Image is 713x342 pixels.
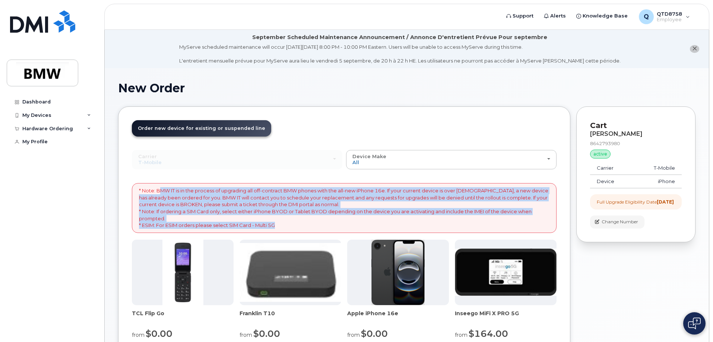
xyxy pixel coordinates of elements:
[455,310,557,325] div: Inseego MiFi X PRO 5G
[352,159,359,165] span: All
[657,199,674,205] strong: [DATE]
[139,187,549,228] p: * Note: BMW IT is in the process of upgrading all off-contract BMW phones with the all-new iPhone...
[597,199,674,205] div: Full Upgrade Eligibility Date
[132,310,234,325] div: TCL Flip Go
[688,317,701,329] img: Open chat
[455,249,557,296] img: cut_small_inseego_5G.jpg
[590,150,611,159] div: active
[455,332,468,338] small: from
[132,332,145,338] small: from
[138,125,265,131] span: Order new device for existing or suspended line
[346,150,557,169] button: Device Make All
[179,44,621,64] div: MyServe scheduled maintenance will occur [DATE][DATE] 8:00 PM - 10:00 PM Eastern. Users will be u...
[352,153,386,159] span: Device Make
[469,328,508,339] span: $164.00
[371,240,425,305] img: iphone16e.png
[590,131,682,137] div: [PERSON_NAME]
[590,120,682,131] p: Cart
[252,33,547,41] div: September Scheduled Maintenance Announcement / Annonce D'entretient Prévue Pour septembre
[633,175,682,188] td: iPhone
[347,310,449,325] div: Apple iPhone 16e
[590,162,633,175] td: Carrier
[118,81,695,95] h1: New Order
[361,328,388,339] span: $0.00
[240,310,341,325] div: Franklin T10
[240,332,252,338] small: from
[633,162,682,175] td: T-Mobile
[240,243,341,302] img: t10.jpg
[590,140,682,147] div: 8642793980
[146,328,172,339] span: $0.00
[590,215,644,228] button: Change Number
[602,218,638,225] span: Change Number
[690,45,699,53] button: close notification
[253,328,280,339] span: $0.00
[347,332,360,338] small: from
[590,175,633,188] td: Device
[162,240,203,305] img: TCL_FLIP_MODE.jpg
